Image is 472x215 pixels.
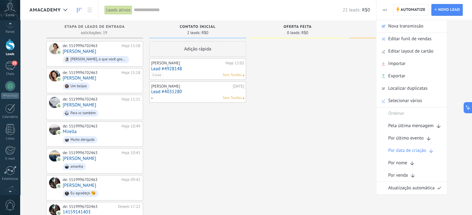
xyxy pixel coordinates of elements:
[63,43,119,48] div: de: 5519996702463
[343,7,360,13] span: 21 leads:
[388,107,404,120] span: Ordenar
[70,138,95,142] div: Muito obrigada
[284,25,312,29] span: Oferta feita
[388,132,424,144] span: Por último evento
[252,25,343,30] div: Oferta feita
[118,204,140,209] div: Ontem 17:22
[63,209,91,215] a: 14159141403
[223,95,242,101] span: Sem Tarefas
[63,70,119,75] div: de: 5519996702463
[301,31,308,35] span: R$0
[388,20,423,32] span: Nova transmissão
[49,150,60,161] div: Fernando
[151,61,224,66] div: [PERSON_NAME]
[388,182,434,194] span: Atualização automática
[388,157,407,169] span: Por nome
[57,131,61,135] img: com.amocrm.amocrmwa.svg
[1,93,19,99] div: WhatsApp
[49,124,60,135] div: Mirella
[29,7,61,13] span: AmAcademy
[352,25,443,30] div: Negociação
[380,4,389,16] button: Mais
[201,31,208,35] span: R$0
[151,84,231,89] div: [PERSON_NAME]
[63,75,96,81] a: [PERSON_NAME]
[122,43,140,48] div: Hoje 15:58
[70,57,126,62] div: [PERSON_NAME], o que você gostaria de melhorar na sua face?
[1,115,19,119] div: Calendário
[393,4,428,16] a: Automatize
[49,70,60,81] div: Josiane Caires
[431,4,463,16] a: Novo lead
[12,61,17,66] span: 15
[438,4,460,15] span: Novo lead
[63,183,96,188] a: [PERSON_NAME]
[388,95,422,107] span: Selecionar vários
[63,156,96,161] a: [PERSON_NAME]
[70,191,96,196] div: Eu agradeço 😘
[63,204,116,209] div: de: 5519996702463
[57,184,61,188] img: com.amocrm.amocrmwa.svg
[388,169,408,182] span: Por venda
[1,177,19,181] div: Estatísticas
[226,61,244,66] div: Hoje 12:02
[1,72,19,76] div: Chats
[84,4,95,16] a: Lista
[49,25,140,30] div: Etapa de leads de entrada
[388,33,431,45] span: Editar funil de vendas
[362,7,370,13] span: R$0
[6,13,14,17] span: Conta
[57,77,61,81] img: com.amocrm.amocrmwa.svg
[57,50,61,54] img: com.amocrm.amocrmwa.svg
[63,177,119,182] div: de: 5519996702463
[63,49,96,54] a: [PERSON_NAME]
[49,43,60,54] div: Camila Oliveira
[57,157,61,161] img: com.amocrm.amocrmwa.svg
[63,97,119,102] div: de: 5519996702463
[70,111,96,115] div: Para vc também
[105,6,132,15] div: Leads ativos
[122,150,140,155] div: Hoje 10:43
[74,4,84,16] a: Leads
[243,75,244,76] span: Nenhuma tarefa atribuída
[388,120,434,132] span: Pela última mensagem
[122,70,140,75] div: Hoje 15:18
[187,31,200,35] span: 2 leads:
[63,129,77,134] a: Mirella
[1,52,19,56] div: Leads
[1,157,19,161] div: E-mail
[63,102,96,108] a: [PERSON_NAME]
[401,4,425,15] span: Automatize
[388,144,426,157] span: Por data de criação
[287,31,300,35] span: 0 leads:
[63,124,119,129] div: de: 5519996702463
[122,177,140,182] div: Hoje 09:42
[65,25,125,29] span: Etapa de leads de entrada
[243,97,244,99] span: Nenhuma tarefa atribuída
[151,66,244,71] a: Lead #4928148
[1,137,19,141] div: Listas
[388,82,427,95] span: Localizar duplicatas
[388,70,405,82] span: Exportar
[233,84,244,89] div: [DATE]
[70,84,87,88] div: Um beijoo
[49,177,60,188] div: Leandra Gatti
[122,97,140,102] div: Hoje 11:15
[180,25,215,29] span: Contato inicial
[151,89,244,94] a: Lead #4031280
[152,25,243,30] div: Contato inicial
[149,41,246,57] div: Adição rápida
[223,72,242,78] span: Sem Tarefas
[1,30,19,34] div: Painel
[81,31,107,35] span: solicitações: 19
[49,97,60,108] div: Aline Defante
[63,150,119,155] div: de: 5519996702463
[151,72,163,78] span: Curso
[57,104,61,108] img: com.amocrm.amocrmwa.svg
[122,124,140,129] div: Hoje 10:49
[388,45,434,58] span: Editar layout de cartão
[70,165,83,169] div: amanha
[388,58,406,70] span: Importar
